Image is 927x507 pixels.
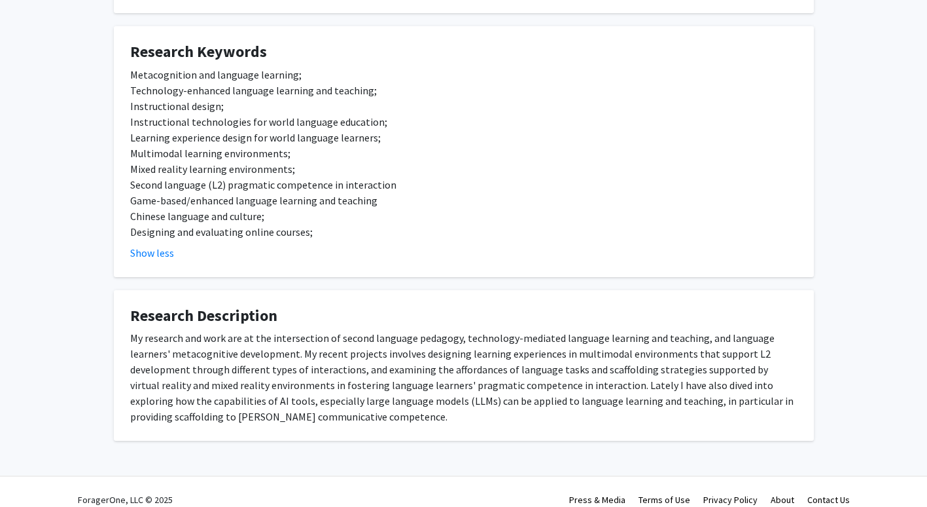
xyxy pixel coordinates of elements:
a: Press & Media [569,494,625,506]
a: Privacy Policy [703,494,758,506]
a: Contact Us [807,494,850,506]
h4: Research Description [130,307,797,326]
iframe: Chat [10,448,56,497]
div: Metacognition and language learning; Technology-enhanced language learning and teaching; Instruct... [130,67,797,240]
a: About [771,494,794,506]
button: Show less [130,245,174,261]
h4: Research Keywords [130,43,797,62]
a: Terms of Use [638,494,690,506]
div: My research and work are at the intersection of second language pedagogy, technology-mediated lan... [130,330,797,424]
